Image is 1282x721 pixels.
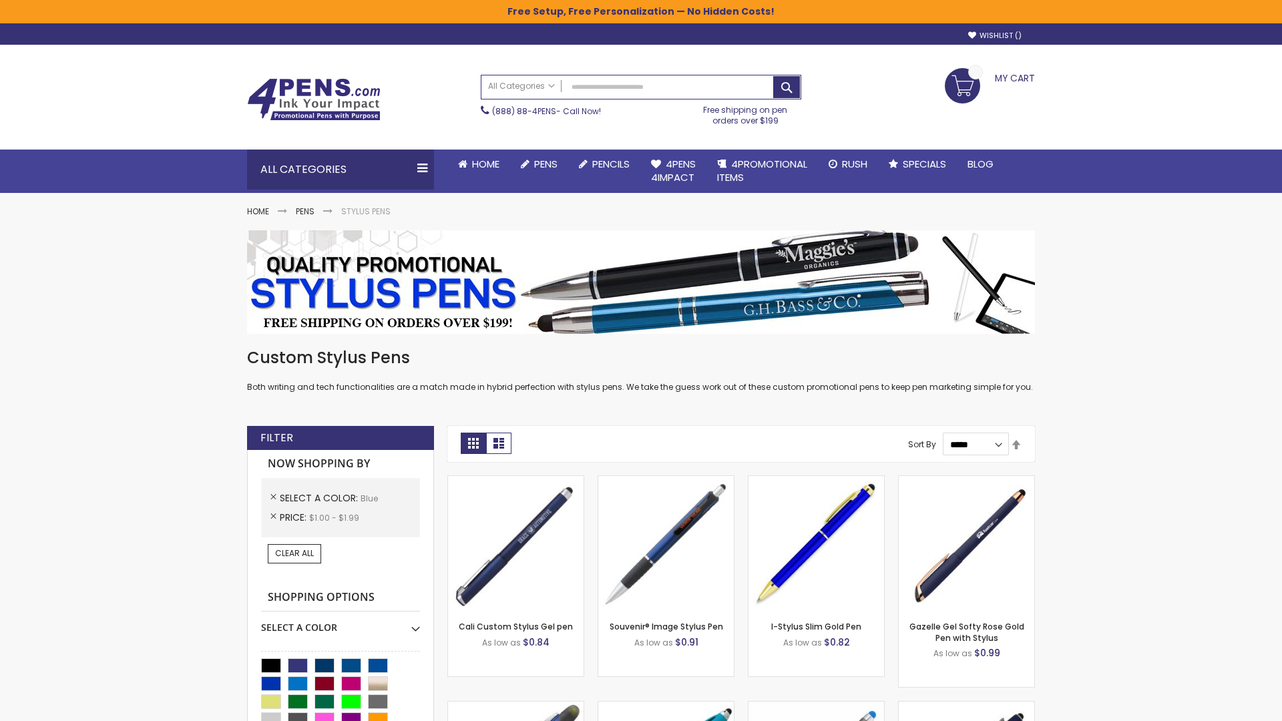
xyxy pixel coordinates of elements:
[933,648,972,659] span: As low as
[341,206,391,217] strong: Stylus Pens
[640,150,706,193] a: 4Pens4impact
[842,157,867,171] span: Rush
[261,450,420,478] strong: Now Shopping by
[634,637,673,648] span: As low as
[908,439,936,450] label: Sort By
[247,347,1035,393] div: Both writing and tech functionalities are a match made in hybrid perfection with stylus pens. We ...
[459,621,573,632] a: Cali Custom Stylus Gel pen
[824,636,850,649] span: $0.82
[448,476,584,612] img: Cali Custom Stylus Gel pen-Blue
[482,637,521,648] span: As low as
[899,476,1034,612] img: Gazelle Gel Softy Rose Gold Pen with Stylus-Blue
[275,547,314,559] span: Clear All
[909,621,1024,643] a: Gazelle Gel Softy Rose Gold Pen with Stylus
[899,701,1034,712] a: Custom Soft Touch® Metal Pens with Stylus-Blue
[568,150,640,179] a: Pencils
[361,493,378,504] span: Blue
[247,206,269,217] a: Home
[461,433,486,454] strong: Grid
[610,621,723,632] a: Souvenir® Image Stylus Pen
[651,157,696,184] span: 4Pens 4impact
[598,476,734,612] img: Souvenir® Image Stylus Pen-Blue
[261,583,420,612] strong: Shopping Options
[260,431,293,445] strong: Filter
[448,701,584,712] a: Souvenir® Jalan Highlighter Stylus Pen Combo-Blue
[247,230,1035,334] img: Stylus Pens
[771,621,861,632] a: I-Stylus Slim Gold Pen
[280,491,361,505] span: Select A Color
[690,99,802,126] div: Free shipping on pen orders over $199
[749,701,884,712] a: Islander Softy Gel with Stylus - ColorJet Imprint-Blue
[598,475,734,487] a: Souvenir® Image Stylus Pen-Blue
[534,157,558,171] span: Pens
[472,157,499,171] span: Home
[974,646,1000,660] span: $0.99
[523,636,550,649] span: $0.84
[247,347,1035,369] h1: Custom Stylus Pens
[968,157,994,171] span: Blog
[261,612,420,634] div: Select A Color
[706,150,818,193] a: 4PROMOTIONALITEMS
[296,206,314,217] a: Pens
[247,78,381,121] img: 4Pens Custom Pens and Promotional Products
[749,476,884,612] img: I-Stylus Slim Gold-Blue
[488,81,555,91] span: All Categories
[899,475,1034,487] a: Gazelle Gel Softy Rose Gold Pen with Stylus-Blue
[818,150,878,179] a: Rush
[878,150,957,179] a: Specials
[268,544,321,563] a: Clear All
[309,512,359,523] span: $1.00 - $1.99
[783,637,822,648] span: As low as
[957,150,1004,179] a: Blog
[592,157,630,171] span: Pencils
[448,475,584,487] a: Cali Custom Stylus Gel pen-Blue
[247,150,434,190] div: All Categories
[492,105,556,117] a: (888) 88-4PENS
[968,31,1022,41] a: Wishlist
[717,157,807,184] span: 4PROMOTIONAL ITEMS
[447,150,510,179] a: Home
[749,475,884,487] a: I-Stylus Slim Gold-Blue
[492,105,601,117] span: - Call Now!
[675,636,698,649] span: $0.91
[481,75,562,97] a: All Categories
[598,701,734,712] a: Neon Stylus Highlighter-Pen Combo-Blue
[903,157,946,171] span: Specials
[510,150,568,179] a: Pens
[280,511,309,524] span: Price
